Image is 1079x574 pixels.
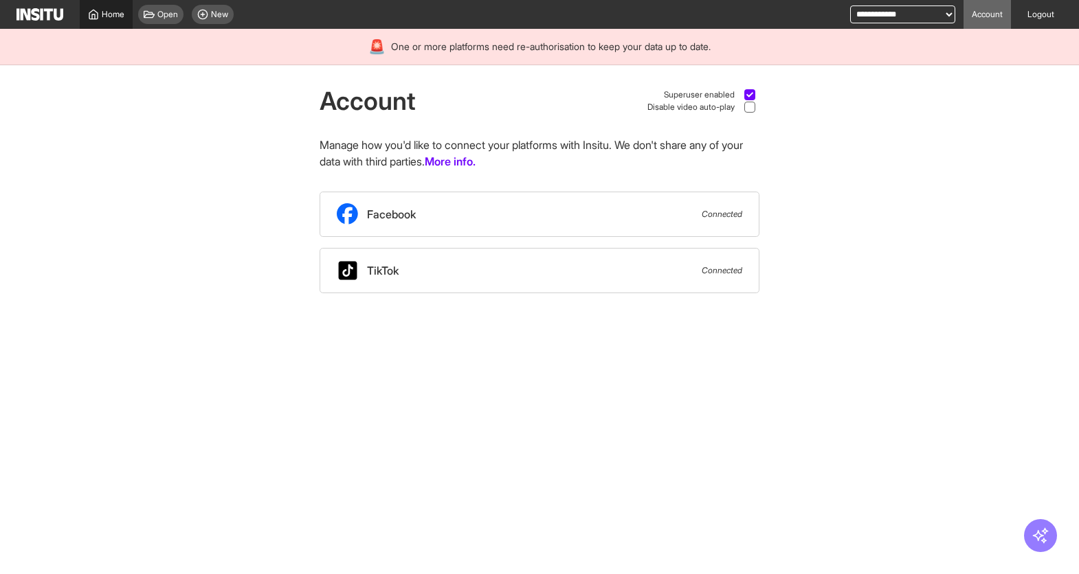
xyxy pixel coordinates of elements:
[320,87,416,115] h1: Account
[702,265,742,276] span: Connected
[102,9,124,20] span: Home
[16,8,63,21] img: Logo
[647,102,735,113] span: Disable video auto-play
[367,262,399,279] span: TikTok
[320,137,759,170] p: Manage how you'd like to connect your platforms with Insitu. We don't share any of your data with...
[391,40,711,54] span: One or more platforms need re-authorisation to keep your data up to date.
[368,37,386,56] div: 🚨
[157,9,178,20] span: Open
[702,209,742,220] span: Connected
[367,206,416,222] span: Facebook
[664,89,735,100] span: Superuser enabled
[425,153,476,170] a: More info.
[211,9,228,20] span: New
